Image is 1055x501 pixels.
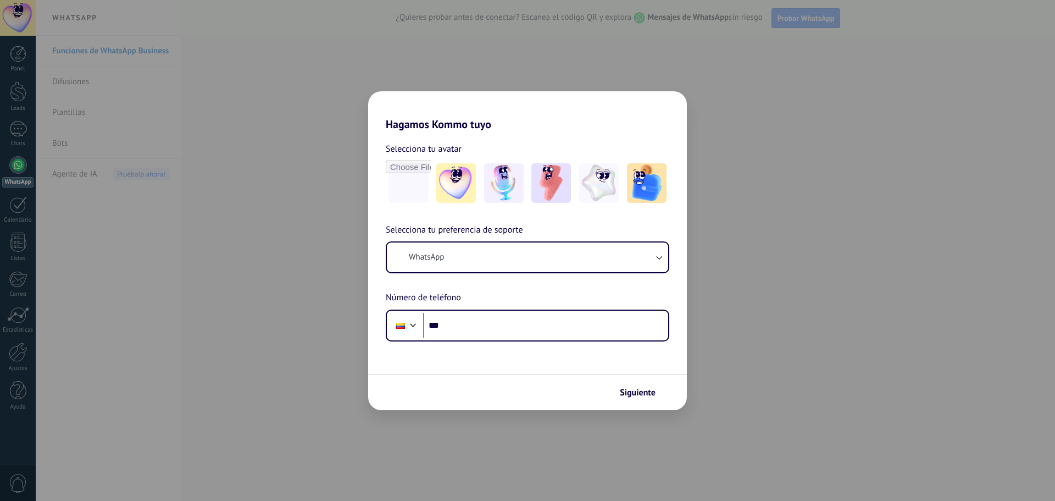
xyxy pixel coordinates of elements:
[484,163,524,203] img: -2.jpeg
[620,389,656,397] span: Siguiente
[387,243,668,272] button: WhatsApp
[386,142,462,156] span: Selecciona tu avatar
[386,291,461,305] span: Número de teléfono
[390,314,411,337] div: Colombia: + 57
[436,163,476,203] img: -1.jpeg
[368,91,687,131] h2: Hagamos Kommo tuyo
[409,252,444,263] span: WhatsApp
[531,163,571,203] img: -3.jpeg
[579,163,619,203] img: -4.jpeg
[615,383,670,402] button: Siguiente
[386,223,523,238] span: Selecciona tu preferencia de soporte
[627,163,667,203] img: -5.jpeg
